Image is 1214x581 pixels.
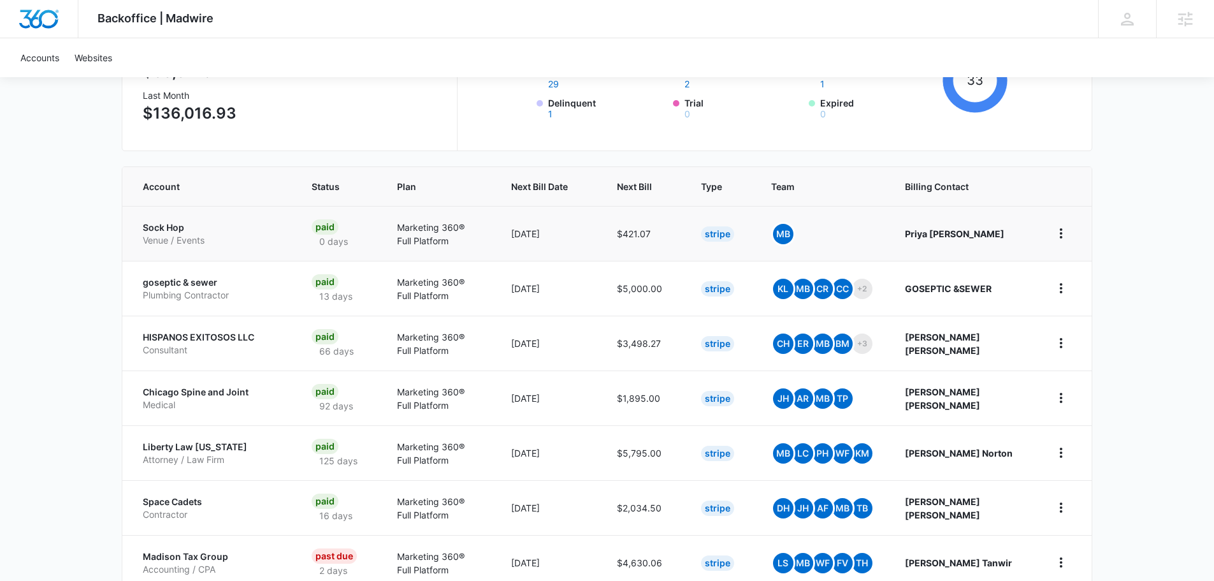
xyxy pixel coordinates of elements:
span: Next Bill [617,180,652,193]
p: Marketing 360® Full Platform [397,550,481,577]
span: KM [852,443,872,464]
span: CH [773,334,793,354]
strong: [PERSON_NAME] [PERSON_NAME] [905,496,980,520]
label: Canceled [820,66,937,89]
td: $421.07 [602,206,686,261]
td: $3,498.27 [602,316,686,371]
span: WF [832,443,853,464]
span: TP [832,388,853,409]
span: +2 [852,279,872,299]
button: home [1051,388,1071,408]
span: MB [832,498,853,518]
button: home [1051,552,1071,573]
a: goseptic & sewerPlumbing Contractor [143,276,281,301]
button: home [1051,278,1071,298]
p: 0 days [312,235,356,248]
p: goseptic & sewer [143,276,281,289]
p: Marketing 360® Full Platform [397,495,481,522]
div: Stripe [701,391,734,406]
span: JH [793,498,813,518]
span: Next Bill Date [511,180,568,193]
label: Trial [684,96,802,119]
div: Stripe [701,446,734,461]
p: Marketing 360® Full Platform [397,440,481,467]
p: Marketing 360® Full Platform [397,385,481,412]
button: Paid [548,80,559,89]
p: Madison Tax Group [143,550,281,563]
span: CR [813,279,833,299]
p: HISPANOS EXITOSOS LLC [143,331,281,344]
strong: GOSEPTIC &SEWER [905,283,992,294]
span: JH [773,388,793,409]
span: Billing Contact [905,180,1020,193]
td: $2,034.50 [602,480,686,535]
p: Plumbing Contractor [143,289,281,302]
td: $5,795.00 [602,425,686,480]
p: $136,016.93 [143,102,236,125]
strong: [PERSON_NAME] Tanwir [905,557,1012,568]
p: Chicago Spine and Joint [143,386,281,399]
label: Expired [820,96,937,119]
span: Backoffice | Madwire [98,11,213,25]
span: KL [773,279,793,299]
label: Paid [548,66,665,89]
span: Status [312,180,348,193]
p: Venue / Events [143,234,281,247]
span: +3 [852,334,872,354]
span: MB [813,388,833,409]
a: Liberty Law [US_STATE]Attorney / Law Firm [143,441,281,466]
span: AF [813,498,833,518]
p: Marketing 360® Full Platform [397,221,481,247]
strong: [PERSON_NAME] [PERSON_NAME] [905,386,980,411]
div: Stripe [701,226,734,242]
td: [DATE] [496,316,602,371]
div: Stripe [701,555,734,571]
div: Stripe [701,281,734,297]
a: Space CadetsContractor [143,496,281,520]
label: Past Due [684,66,802,89]
div: Paid [312,439,338,454]
span: MB [793,279,813,299]
span: MB [773,443,793,464]
button: home [1051,333,1071,353]
span: LS [773,553,793,573]
p: 2 days [312,564,355,577]
button: home [1051,443,1071,463]
div: Paid [312,219,338,235]
p: Consultant [143,344,281,357]
td: $5,000.00 [602,261,686,316]
p: Marketing 360® Full Platform [397,330,481,357]
a: HISPANOS EXITOSOS LLCConsultant [143,331,281,356]
span: BM [832,334,853,354]
div: Paid [312,494,338,509]
button: home [1051,223,1071,244]
p: Space Cadets [143,496,281,508]
a: Chicago Spine and JointMedical [143,386,281,411]
p: 13 days [312,290,360,303]
p: Contractor [143,508,281,521]
strong: Priya [PERSON_NAME] [905,228,1004,239]
p: Accounting / CPA [143,563,281,576]
td: [DATE] [496,206,602,261]
span: CC [832,279,853,299]
p: Attorney / Law Firm [143,453,281,466]
span: PH [813,443,833,464]
button: home [1051,497,1071,518]
td: [DATE] [496,371,602,425]
span: LC [793,443,813,464]
a: Websites [67,38,120,77]
tspan: 33 [967,72,983,88]
td: $1,895.00 [602,371,686,425]
a: Accounts [13,38,67,77]
span: MB [813,334,833,354]
span: ER [793,334,813,354]
span: MB [773,224,793,244]
button: Delinquent [548,110,553,119]
span: MB [793,553,813,573]
p: 125 days [312,454,365,467]
td: [DATE] [496,480,602,535]
div: Paid [312,329,338,344]
a: Sock HopVenue / Events [143,221,281,246]
div: Stripe [701,336,734,351]
button: Canceled [820,80,825,89]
